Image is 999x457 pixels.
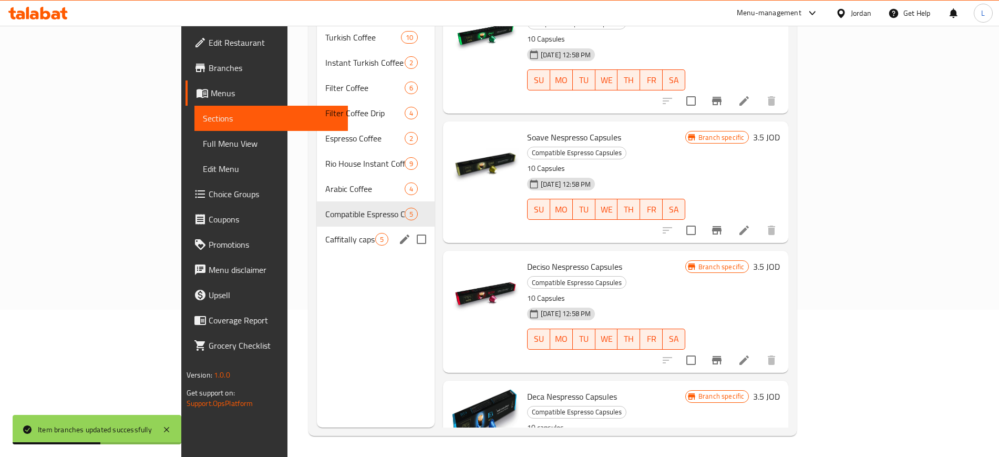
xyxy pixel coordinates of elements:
span: L [981,7,985,19]
button: Branch-specific-item [704,88,729,114]
a: Branches [186,55,348,80]
span: Menu disclaimer [209,263,339,276]
span: Instant Turkish Coffee [325,56,405,69]
span: Coverage Report [209,314,339,327]
button: Branch-specific-item [704,348,729,373]
span: Full Menu View [203,137,339,150]
span: FR [644,73,658,88]
span: MO [554,202,569,217]
span: 2 [405,134,417,144]
div: items [401,31,418,44]
a: Edit Restaurant [186,30,348,55]
a: Edit menu item [738,224,750,237]
p: 10 Capsules [527,162,685,175]
span: Menus [211,87,339,99]
button: MO [550,69,573,90]
span: SU [532,73,546,88]
span: FR [644,202,658,217]
button: delete [759,88,784,114]
div: Filter Coffee Drip4 [317,100,435,126]
span: Caffitally capsules [325,233,375,246]
div: Turkish Coffee10 [317,25,435,50]
span: Compatible Espresso Capsules [528,147,626,159]
span: SA [667,202,681,217]
a: Coverage Report [186,308,348,333]
span: MO [554,73,569,88]
span: 10 [401,33,417,43]
button: MO [550,329,573,350]
div: Arabic Coffee [325,182,405,195]
span: Branch specific [694,391,748,401]
span: Turkish Coffee [325,31,401,44]
button: delete [759,348,784,373]
span: [DATE] 12:58 PM [537,179,595,189]
span: Edit Menu [203,163,339,175]
span: Grocery Checklist [209,339,339,352]
a: Choice Groups [186,181,348,207]
a: Promotions [186,232,348,257]
div: items [405,132,418,145]
span: 4 [405,108,417,118]
a: Upsell [186,282,348,308]
span: SU [532,331,546,347]
button: SU [527,329,550,350]
button: delete [759,218,784,243]
button: TU [573,329,595,350]
div: Filter Coffee Drip [325,107,405,119]
div: Compatible Espresso Capsules5 [317,201,435,227]
button: TH [617,329,640,350]
p: 10 Capsules [527,292,685,305]
div: items [405,157,418,170]
span: Get support on: [187,386,235,400]
span: SA [667,331,681,347]
div: Instant Turkish Coffee2 [317,50,435,75]
span: 5 [405,209,417,219]
span: Compatible Espresso Capsules [528,406,626,418]
div: items [405,107,418,119]
div: items [405,208,418,220]
a: Support.OpsPlatform [187,397,253,410]
p: 10 Capsules [527,33,685,46]
span: [DATE] 12:58 PM [537,309,595,319]
div: Item branches updated successfully [38,424,152,435]
span: TU [577,331,591,347]
div: Arabic Coffee4 [317,176,435,201]
span: TH [622,331,636,347]
span: Coupons [209,213,339,226]
div: Menu-management [737,7,801,19]
a: Coupons [186,207,348,232]
button: SU [527,69,550,90]
span: Rio House Instant Coffee [325,157,405,170]
span: TU [577,202,591,217]
div: items [405,82,418,94]
button: WE [595,69,618,90]
h6: 3.5 JOD [753,389,780,404]
span: Soave Nespresso Capsules [527,129,621,145]
button: SA [663,69,685,90]
nav: Menu sections [317,21,435,256]
span: Branch specific [694,133,748,143]
span: SU [532,202,546,217]
div: Caffitally capsules5edit [317,227,435,252]
span: [DATE] 12:58 PM [537,50,595,60]
span: WE [600,202,614,217]
span: Branches [209,62,339,74]
span: Compatible Espresso Capsules [528,277,626,289]
button: WE [595,199,618,220]
h6: 3.5 JOD [753,130,780,145]
img: Deciso Nespresso Capsules [451,259,519,327]
a: Menus [186,80,348,106]
span: 5 [376,235,388,245]
div: items [375,233,388,246]
span: Espresso Coffee [325,132,405,145]
span: Sections [203,112,339,125]
span: MO [554,331,569,347]
button: TU [573,199,595,220]
span: Compatible Espresso Capsules [325,208,405,220]
div: Espresso Coffee2 [317,126,435,151]
div: Jordan [851,7,871,19]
